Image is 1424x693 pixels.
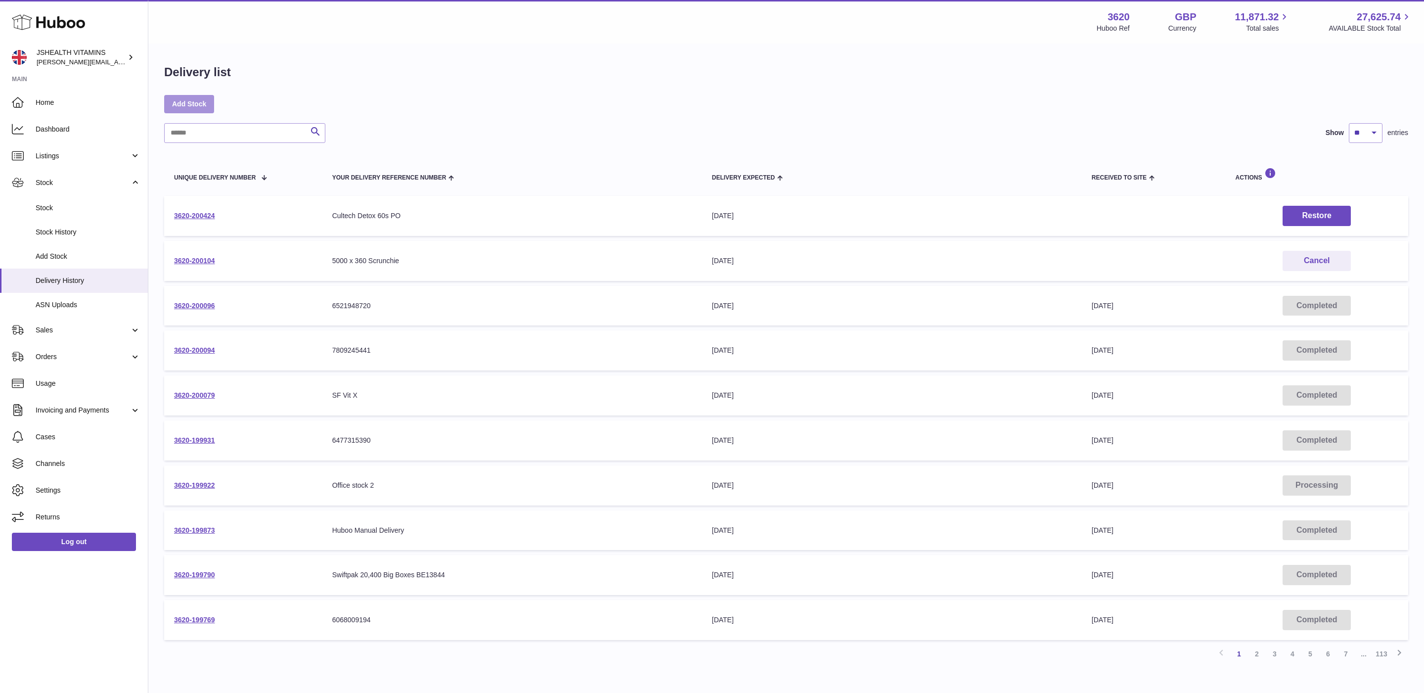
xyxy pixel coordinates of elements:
a: Log out [12,533,136,551]
a: Add Stock [164,95,214,113]
div: [DATE] [712,570,1072,580]
a: 3620-199769 [174,616,215,624]
div: 5000 x 360 Scrunchie [332,256,692,266]
span: Invoicing and Payments [36,406,130,415]
strong: GBP [1175,10,1196,24]
div: [DATE] [712,481,1072,490]
a: 4 [1284,645,1301,663]
a: 3620-200104 [174,257,215,265]
span: Listings [36,151,130,161]
div: Cultech Detox 60s PO [332,211,692,221]
span: Received to Site [1092,175,1147,181]
div: 7809245441 [332,346,692,355]
div: Huboo Ref [1097,24,1130,33]
a: 6 [1319,645,1337,663]
span: [DATE] [1092,571,1113,579]
span: 27,625.74 [1357,10,1401,24]
span: Stock [36,203,140,213]
div: Huboo Manual Delivery [332,526,692,535]
a: 27,625.74 AVAILABLE Stock Total [1329,10,1412,33]
a: 1 [1230,645,1248,663]
a: 3620-199922 [174,481,215,489]
div: [DATE] [712,391,1072,400]
div: [DATE] [712,256,1072,266]
span: Returns [36,512,140,522]
span: Add Stock [36,252,140,261]
div: [DATE] [712,211,1072,221]
div: Actions [1235,168,1398,181]
div: [DATE] [712,301,1072,311]
span: [DATE] [1092,391,1113,399]
img: francesca@jshealthvitamins.com [12,50,27,65]
a: 11,871.32 Total sales [1235,10,1290,33]
span: ASN Uploads [36,300,140,310]
span: Delivery History [36,276,140,285]
a: 3620-200424 [174,212,215,220]
span: Stock History [36,228,140,237]
div: Currency [1168,24,1197,33]
div: Office stock 2 [332,481,692,490]
span: [DATE] [1092,302,1113,310]
div: 6521948720 [332,301,692,311]
div: [DATE] [712,346,1072,355]
span: Home [36,98,140,107]
span: [DATE] [1092,436,1113,444]
a: 3620-199873 [174,526,215,534]
a: 7 [1337,645,1355,663]
span: Total sales [1246,24,1290,33]
div: JSHEALTH VITAMINS [37,48,126,67]
a: 3 [1266,645,1284,663]
span: Settings [36,486,140,495]
span: Usage [36,379,140,388]
span: Stock [36,178,130,187]
div: [DATE] [712,615,1072,625]
div: [DATE] [712,436,1072,445]
span: Dashboard [36,125,140,134]
span: Unique Delivery Number [174,175,256,181]
a: 3620-199790 [174,571,215,579]
span: 11,871.32 [1235,10,1279,24]
div: SF Vit X [332,391,692,400]
span: [DATE] [1092,481,1113,489]
a: 3620-200094 [174,346,215,354]
span: Your Delivery Reference Number [332,175,446,181]
div: Swiftpak 20,400 Big Boxes BE13844 [332,570,692,580]
a: 113 [1373,645,1390,663]
a: 3620-200096 [174,302,215,310]
button: Restore [1283,206,1351,226]
span: AVAILABLE Stock Total [1329,24,1412,33]
a: 3620-200079 [174,391,215,399]
button: Cancel [1283,251,1351,271]
span: Cases [36,432,140,442]
a: 3620-199931 [174,436,215,444]
div: [DATE] [712,526,1072,535]
span: ... [1355,645,1373,663]
h1: Delivery list [164,64,231,80]
div: 6068009194 [332,615,692,625]
span: Sales [36,325,130,335]
span: [DATE] [1092,526,1113,534]
a: 5 [1301,645,1319,663]
span: [DATE] [1092,346,1113,354]
span: Channels [36,459,140,468]
span: Delivery Expected [712,175,775,181]
span: entries [1387,128,1408,138]
span: [DATE] [1092,616,1113,624]
strong: 3620 [1108,10,1130,24]
span: [PERSON_NAME][EMAIL_ADDRESS][DOMAIN_NAME] [37,58,198,66]
label: Show [1326,128,1344,138]
a: 2 [1248,645,1266,663]
div: 6477315390 [332,436,692,445]
span: Orders [36,352,130,362]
